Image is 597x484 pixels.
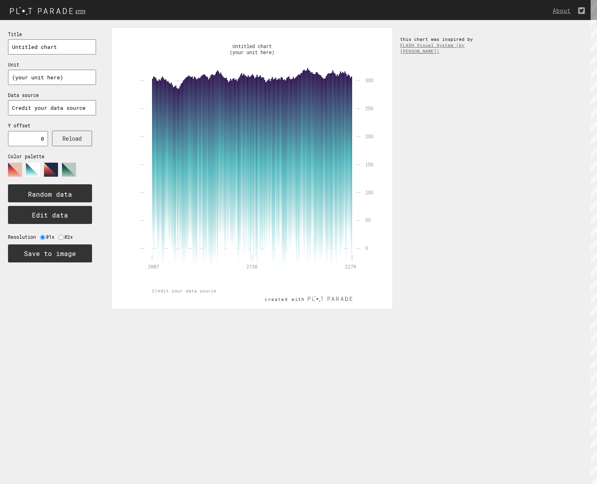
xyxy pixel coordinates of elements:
a: FLASH Visual System (by [PERSON_NAME]) [400,42,465,54]
tspan: 100 [365,190,373,196]
tspan: 50 [365,218,371,223]
button: Edit data [8,206,92,224]
text: Random data [28,190,72,198]
button: Reload [52,131,92,146]
p: Y offset [8,123,96,129]
tspan: 2136 [246,263,258,270]
p: Color palette [8,153,96,159]
button: Save to image [8,244,92,262]
p: Data source [8,92,96,98]
tspan: 0 [365,246,368,251]
label: @2x [64,234,77,240]
tspan: 250 [365,106,373,111]
text: (your unit here) [230,49,274,55]
tspan: 300 [365,78,373,83]
tspan: 2007 [148,263,159,270]
label: @1x [46,234,58,240]
tspan: 2270 [345,263,356,270]
label: Resolution [8,234,40,240]
text: Untitled chart [232,43,272,49]
tspan: 200 [365,134,373,139]
div: this chart was inspired by [392,28,488,62]
text: Credit your data source [152,288,216,294]
p: Unit [8,62,96,68]
p: Title [8,31,96,37]
a: About [553,7,575,14]
tspan: 150 [365,162,373,167]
